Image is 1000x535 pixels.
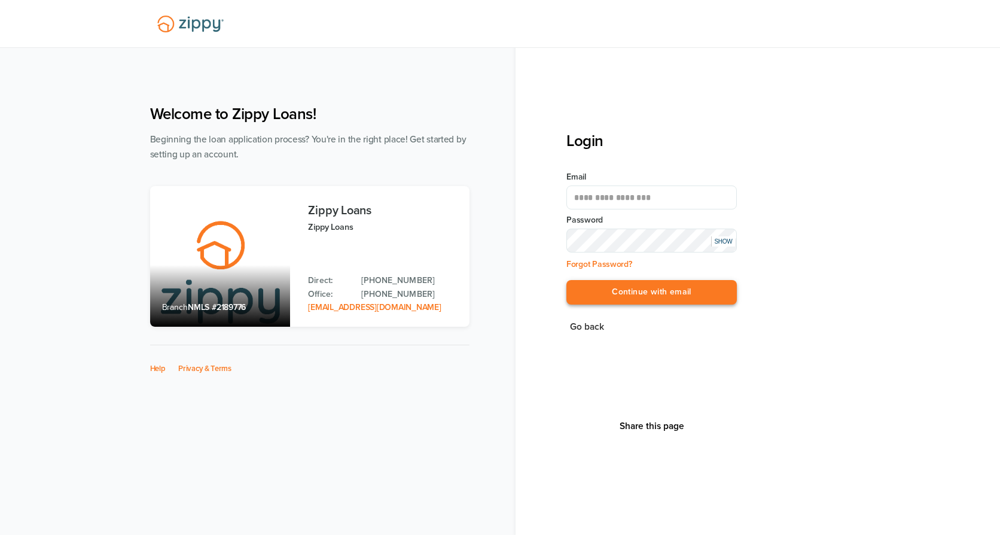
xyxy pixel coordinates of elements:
h3: Login [566,132,737,150]
button: Go back [566,319,608,335]
p: Direct: [308,274,349,287]
button: Share This Page [616,420,688,432]
a: Email Address: zippyguide@zippymh.com [308,302,441,312]
button: Continue with email [566,280,737,305]
span: Branch [162,302,188,312]
span: Beginning the loan application process? You're in the right place! Get started by setting up an a... [150,134,467,160]
a: Privacy & Terms [178,364,231,373]
a: Forgot Password? [566,259,632,269]
p: Zippy Loans [308,220,457,234]
span: NMLS #2189776 [188,302,246,312]
label: Email [566,171,737,183]
p: Office: [308,288,349,301]
a: Office Phone: 512-975-2947 [361,288,457,301]
a: Direct Phone: 512-975-2947 [361,274,457,287]
div: SHOW [711,236,735,247]
a: Help [150,364,166,373]
h3: Zippy Loans [308,204,457,217]
label: Password [566,214,737,226]
input: Input Password [566,229,737,253]
img: Lender Logo [150,10,231,38]
h1: Welcome to Zippy Loans! [150,105,469,123]
input: Email Address [566,186,737,209]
